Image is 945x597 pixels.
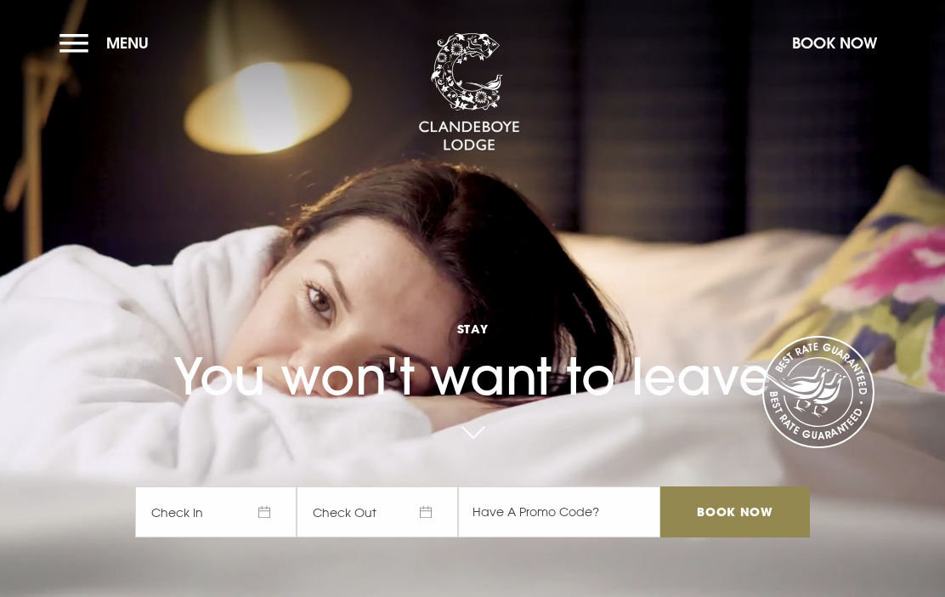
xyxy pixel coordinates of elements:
[297,486,458,537] span: Check Out
[458,486,660,537] input: Have A Promo Code?
[59,25,157,61] button: Menu
[784,25,886,61] button: Book Now
[135,282,810,407] h1: You won't want to leave
[106,33,149,53] span: Menu
[135,486,297,537] span: Check In
[135,321,810,337] span: Stay
[418,33,520,152] img: Clandeboye Lodge
[660,486,810,537] input: Book Now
